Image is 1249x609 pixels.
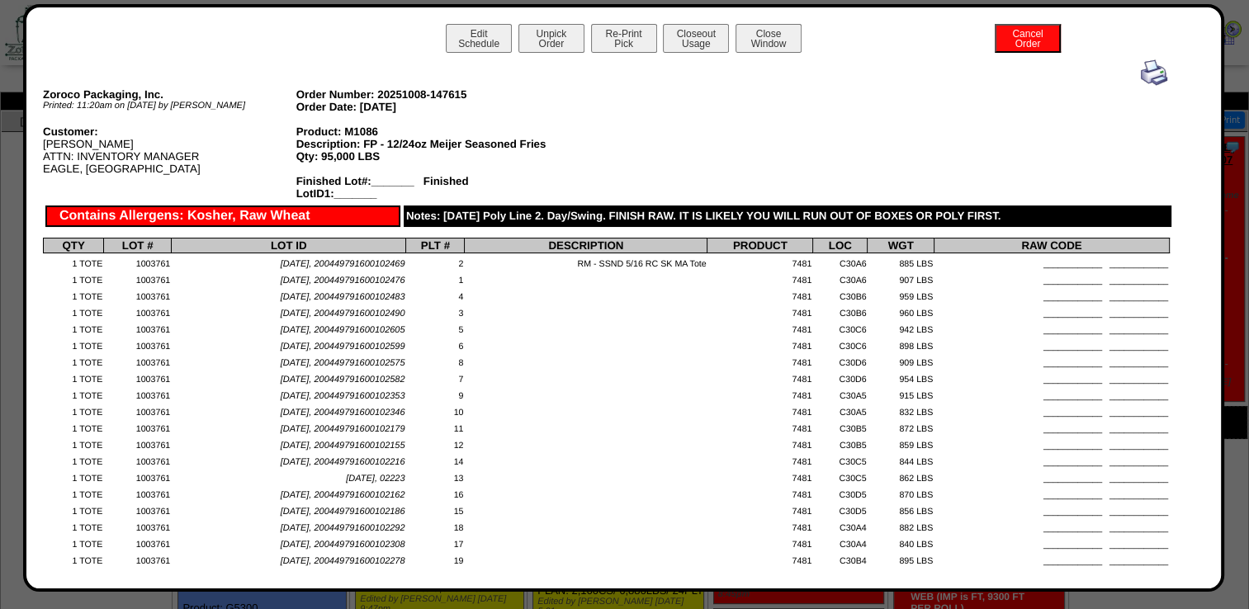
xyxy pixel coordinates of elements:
[281,523,405,533] span: [DATE], 200449791600102292
[281,540,405,550] span: [DATE], 200449791600102308
[406,253,465,270] td: 2
[707,319,813,336] td: 7481
[707,451,813,468] td: 7481
[868,385,934,402] td: 915 LBS
[44,319,104,336] td: 1 TOTE
[813,385,868,402] td: C30A5
[281,391,405,401] span: [DATE], 200449791600102353
[707,534,813,550] td: 7481
[707,253,813,270] td: 7481
[868,550,934,567] td: 895 LBS
[934,501,1170,517] td: ____________ ____________
[281,490,405,500] span: [DATE], 200449791600102162
[813,451,868,468] td: C30C5
[406,550,465,567] td: 19
[104,567,172,583] td: 1003761
[104,484,172,501] td: 1003761
[104,238,172,253] th: LOT #
[406,402,465,418] td: 10
[44,451,104,468] td: 1 TOTE
[44,369,104,385] td: 1 TOTE
[44,567,104,583] td: 1 TOTE
[813,336,868,352] td: C30C6
[813,550,868,567] td: C30B4
[934,484,1170,501] td: ____________ ____________
[813,418,868,435] td: C30B5
[104,253,172,270] td: 1003761
[406,534,465,550] td: 17
[707,550,813,567] td: 7481
[868,270,934,286] td: 907 LBS
[707,369,813,385] td: 7481
[934,534,1170,550] td: ____________ ____________
[44,253,104,270] td: 1 TOTE
[934,319,1170,336] td: ____________ ____________
[868,286,934,303] td: 959 LBS
[813,517,868,534] td: C30A4
[346,474,405,484] span: [DATE], 02223
[104,550,172,567] td: 1003761
[813,468,868,484] td: C30C5
[934,270,1170,286] td: ____________ ____________
[172,238,406,253] th: LOT ID
[465,238,707,253] th: DESCRIPTION
[406,319,465,336] td: 5
[934,451,1170,468] td: ____________ ____________
[104,468,172,484] td: 1003761
[44,352,104,369] td: 1 TOTE
[934,336,1170,352] td: ____________ ____________
[104,319,172,336] td: 1003761
[868,534,934,550] td: 840 LBS
[868,435,934,451] td: 859 LBS
[104,352,172,369] td: 1003761
[934,402,1170,418] td: ____________ ____________
[813,319,868,336] td: C30C6
[934,369,1170,385] td: ____________ ____________
[868,336,934,352] td: 898 LBS
[281,556,405,566] span: [DATE], 200449791600102278
[736,24,802,53] button: CloseWindow
[406,435,465,451] td: 12
[707,238,813,253] th: PRODUCT
[813,484,868,501] td: C30D5
[44,270,104,286] td: 1 TOTE
[868,567,934,583] td: 874 LBS
[813,567,868,583] td: C30B4
[406,385,465,402] td: 9
[707,501,813,517] td: 7481
[934,385,1170,402] td: ____________ ____________
[813,286,868,303] td: C30B6
[406,567,465,583] td: 20
[406,352,465,369] td: 8
[934,418,1170,435] td: ____________ ____________
[44,484,104,501] td: 1 TOTE
[707,270,813,286] td: 7481
[813,402,868,418] td: C30A5
[43,88,296,101] div: Zoroco Packaging, Inc.
[707,435,813,451] td: 7481
[868,319,934,336] td: 942 LBS
[446,24,512,53] button: EditSchedule
[281,408,405,418] span: [DATE], 200449791600102346
[868,418,934,435] td: 872 LBS
[707,418,813,435] td: 7481
[707,517,813,534] td: 7481
[663,24,729,53] button: CloseoutUsage
[868,369,934,385] td: 954 LBS
[296,125,550,138] div: Product: M1086
[404,205,1171,227] div: Notes: [DATE] Poly Line 2. Day/Swing. FINISH RAW. IT IS LIKELY YOU WILL RUN OUT OF BOXES OR POLY ...
[296,101,550,113] div: Order Date: [DATE]
[518,24,584,53] button: UnpickOrder
[104,303,172,319] td: 1003761
[707,484,813,501] td: 7481
[296,88,550,101] div: Order Number: 20251008-147615
[934,352,1170,369] td: ____________ ____________
[934,303,1170,319] td: ____________ ____________
[995,24,1061,53] button: CancelOrder
[868,517,934,534] td: 882 LBS
[281,309,405,319] span: [DATE], 200449791600102490
[934,468,1170,484] td: ____________ ____________
[44,501,104,517] td: 1 TOTE
[281,441,405,451] span: [DATE], 200449791600102155
[104,418,172,435] td: 1003761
